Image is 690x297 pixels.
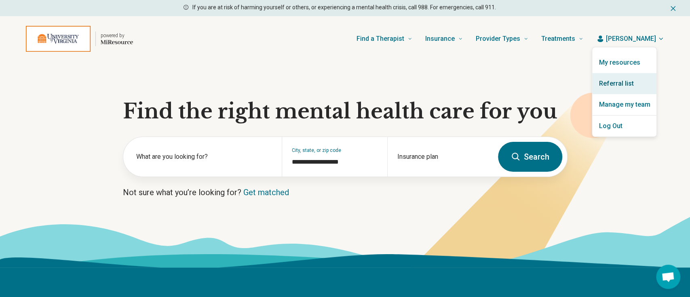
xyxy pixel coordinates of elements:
a: Referral list [592,73,656,94]
a: Manage my team [592,94,656,115]
button: Log Out [592,116,656,137]
section: [PERSON_NAME] [592,47,656,137]
div: [PERSON_NAME] [592,47,657,137]
a: My resources [592,52,656,73]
